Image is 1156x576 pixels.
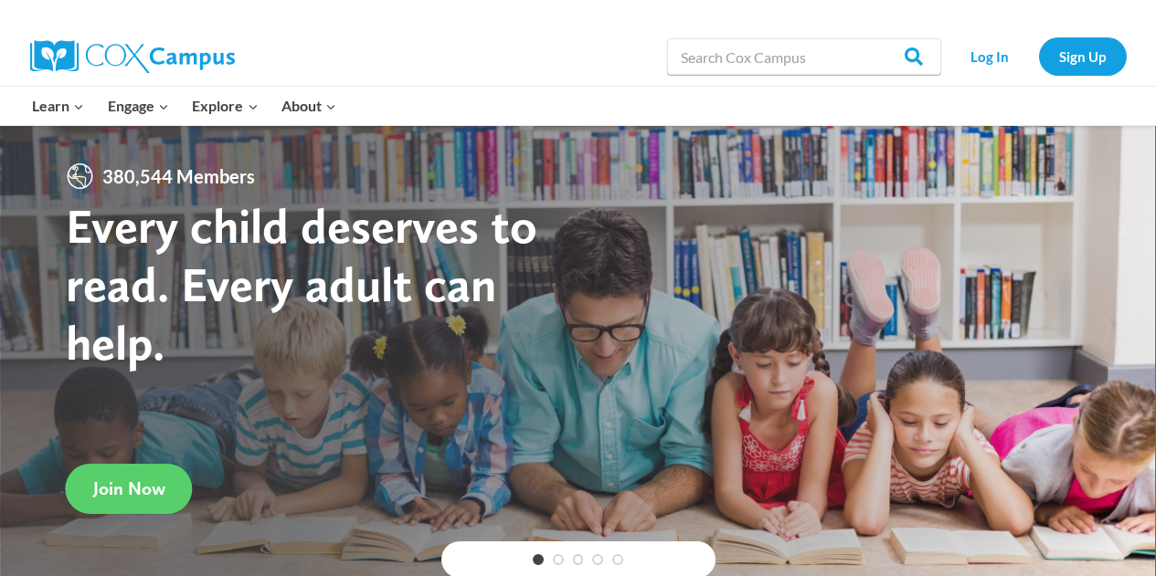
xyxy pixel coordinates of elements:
span: Engage [108,94,169,118]
a: Log In [950,37,1030,75]
span: 380,544 Members [95,162,262,191]
span: About [281,94,336,118]
span: Learn [32,94,84,118]
strong: Every child deserves to read. Every adult can help. [66,196,537,371]
a: 3 [573,554,584,565]
a: 5 [612,554,623,565]
a: Join Now [66,464,193,514]
span: Explore [192,94,258,118]
nav: Secondary Navigation [950,37,1127,75]
span: Join Now [93,477,165,499]
a: 1 [533,554,544,565]
a: 4 [592,554,603,565]
input: Search Cox Campus [667,38,941,75]
a: Sign Up [1039,37,1127,75]
img: Cox Campus [30,40,235,73]
a: 2 [553,554,564,565]
nav: Primary Navigation [21,87,348,125]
